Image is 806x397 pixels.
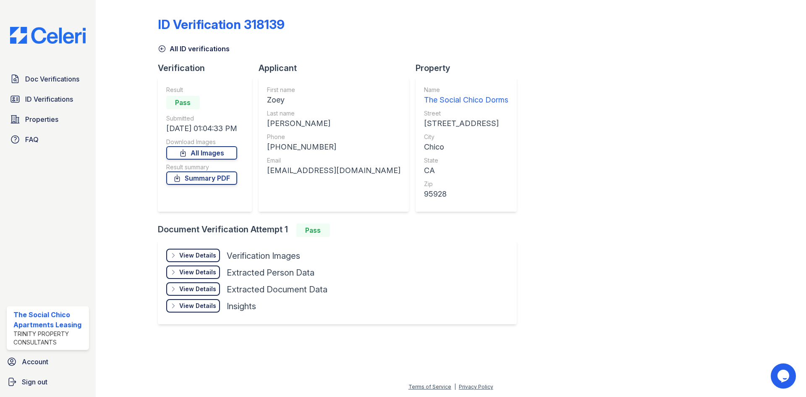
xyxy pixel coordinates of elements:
div: [DATE] 01:04:33 PM [166,123,237,134]
a: Properties [7,111,89,128]
div: State [424,156,508,165]
a: FAQ [7,131,89,148]
div: Insights [227,300,256,312]
div: Name [424,86,508,94]
div: Result summary [166,163,237,171]
div: City [424,133,508,141]
div: Document Verification Attempt 1 [158,223,523,237]
div: Result [166,86,237,94]
div: Zoey [267,94,400,106]
div: The Social Chico Dorms [424,94,508,106]
div: [PERSON_NAME] [267,118,400,129]
img: CE_Logo_Blue-a8612792a0a2168367f1c8372b55b34899dd931a85d93a1a3d3e32e68fde9ad4.png [3,27,92,44]
a: Summary PDF [166,171,237,185]
div: Extracted Person Data [227,267,314,279]
div: Extracted Document Data [227,284,327,295]
span: ID Verifications [25,94,73,104]
span: Account [22,357,48,367]
a: Name The Social Chico Dorms [424,86,508,106]
div: View Details [179,302,216,310]
a: Account [3,353,92,370]
div: Property [416,62,523,74]
div: ID Verification 318139 [158,17,285,32]
div: [EMAIL_ADDRESS][DOMAIN_NAME] [267,165,400,176]
div: Email [267,156,400,165]
div: View Details [179,268,216,276]
div: Phone [267,133,400,141]
div: Trinity Property Consultants [13,330,86,347]
div: Pass [296,223,330,237]
a: Privacy Policy [459,384,493,390]
a: All Images [166,146,237,160]
div: View Details [179,251,216,260]
div: Applicant [259,62,416,74]
div: View Details [179,285,216,293]
div: Download Images [166,138,237,146]
a: Doc Verifications [7,71,89,87]
div: [PHONE_NUMBER] [267,141,400,153]
iframe: chat widget [771,363,798,389]
a: Sign out [3,373,92,390]
div: CA [424,165,508,176]
a: All ID verifications [158,44,230,54]
div: Verification [158,62,259,74]
span: Sign out [22,377,47,387]
span: Properties [25,114,58,124]
div: Verification Images [227,250,300,262]
div: The Social Chico Apartments Leasing [13,310,86,330]
div: Chico [424,141,508,153]
span: FAQ [25,134,39,145]
span: Doc Verifications [25,74,79,84]
div: Last name [267,109,400,118]
a: ID Verifications [7,91,89,108]
div: | [454,384,456,390]
div: Submitted [166,114,237,123]
div: [STREET_ADDRESS] [424,118,508,129]
div: Zip [424,180,508,188]
a: Terms of Service [408,384,451,390]
div: Pass [166,96,200,109]
div: First name [267,86,400,94]
div: 95928 [424,188,508,200]
div: Street [424,109,508,118]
